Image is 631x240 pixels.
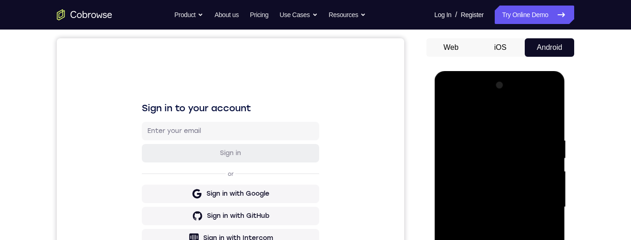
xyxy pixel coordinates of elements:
[279,6,317,24] button: Use Cases
[85,191,262,209] button: Sign in with Intercom
[57,9,112,20] a: Go to the home page
[426,38,476,57] button: Web
[461,6,484,24] a: Register
[85,213,262,231] button: Sign in with Zendesk
[85,106,262,124] button: Sign in
[146,195,216,204] div: Sign in with Intercom
[250,6,268,24] a: Pricing
[91,88,257,97] input: Enter your email
[455,9,457,20] span: /
[175,6,204,24] button: Product
[495,6,574,24] a: Try Online Demo
[85,63,262,76] h1: Sign in to your account
[525,38,574,57] button: Android
[150,151,212,160] div: Sign in with Google
[147,217,215,227] div: Sign in with Zendesk
[434,6,451,24] a: Log In
[85,168,262,187] button: Sign in with GitHub
[150,173,212,182] div: Sign in with GitHub
[329,6,366,24] button: Resources
[214,6,238,24] a: About us
[85,146,262,165] button: Sign in with Google
[476,38,525,57] button: iOS
[169,132,179,139] p: or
